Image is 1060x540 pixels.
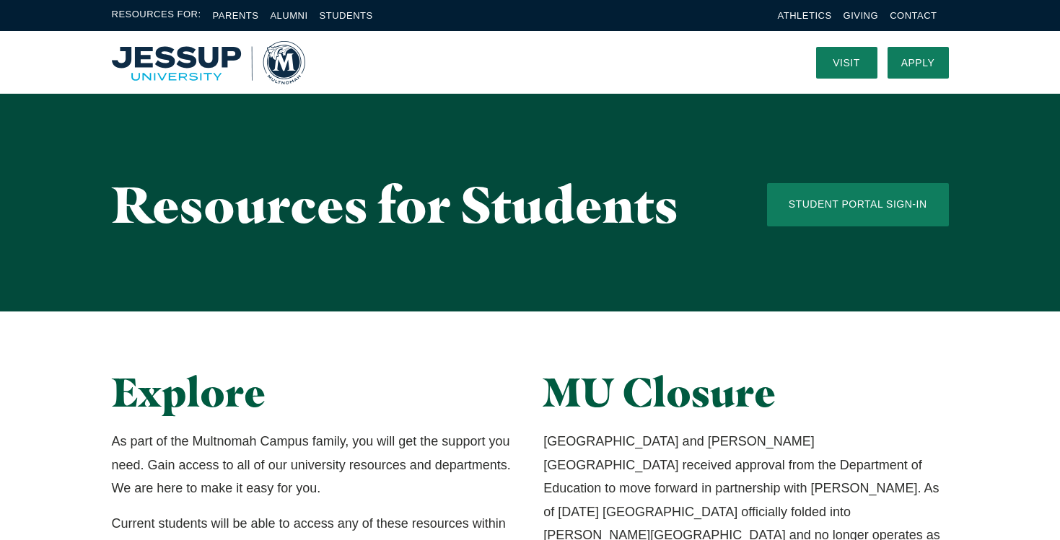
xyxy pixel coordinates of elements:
[112,369,517,415] h2: Explore
[888,47,949,79] a: Apply
[112,7,201,24] span: Resources For:
[112,41,305,84] a: Home
[844,10,879,21] a: Giving
[778,10,832,21] a: Athletics
[112,430,517,500] p: As part of the Multnomah Campus family, you will get the support you need. Gain access to all of ...
[767,183,949,226] a: Student Portal Sign-In
[890,10,937,21] a: Contact
[112,177,709,232] h1: Resources for Students
[543,369,948,415] h2: MU Closure
[816,47,877,79] a: Visit
[320,10,373,21] a: Students
[213,10,259,21] a: Parents
[112,41,305,84] img: Multnomah University Logo
[270,10,307,21] a: Alumni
